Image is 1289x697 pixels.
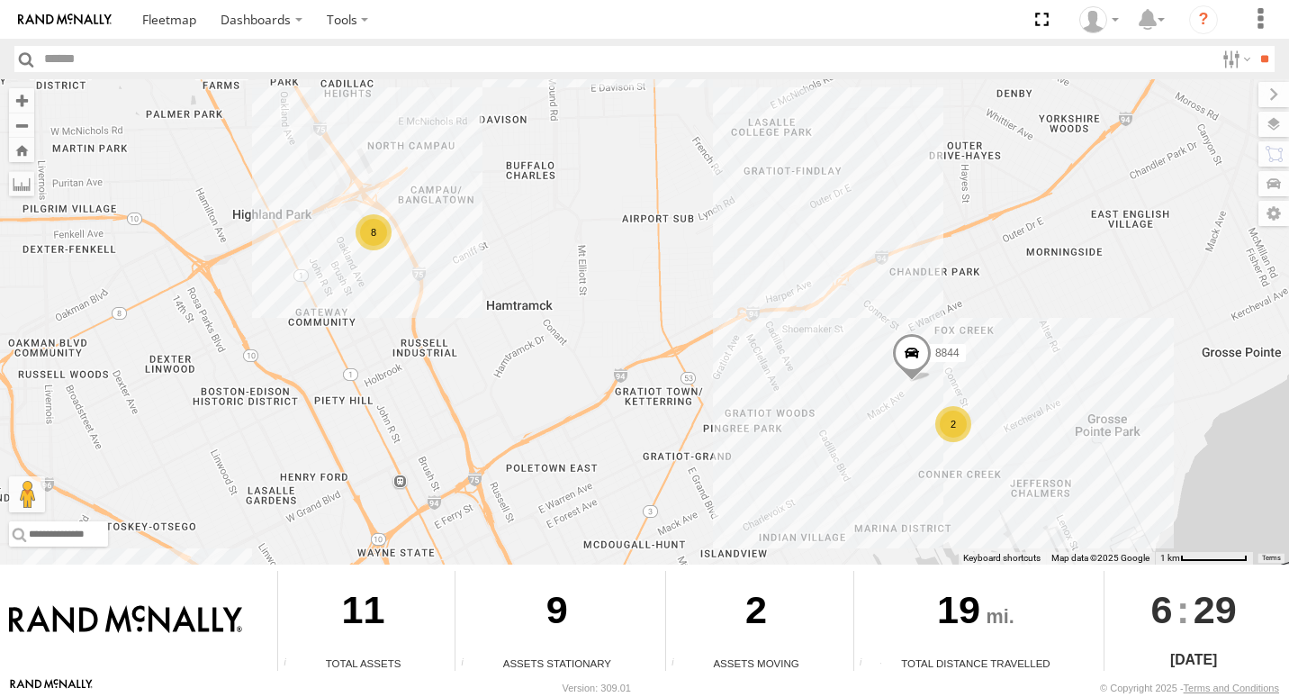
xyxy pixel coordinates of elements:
div: Total number of assets current stationary. [455,657,482,671]
label: Measure [9,171,34,196]
a: Visit our Website [10,679,93,697]
img: rand-logo.svg [18,14,112,26]
div: Assets Moving [666,656,847,671]
button: Zoom in [9,88,34,113]
button: Drag Pegman onto the map to open Street View [9,476,45,512]
div: 8 [356,214,392,250]
div: Total number of assets current in transit. [666,657,693,671]
div: Assets Stationary [455,656,659,671]
div: 9 [455,571,659,656]
button: Zoom out [9,113,34,138]
div: : [1104,571,1282,648]
div: 2 [666,571,847,656]
div: Total Distance Travelled [854,656,1098,671]
span: 29 [1194,571,1237,648]
div: Total number of Enabled Assets [278,657,305,671]
div: Total Assets [278,656,448,671]
div: 11 [278,571,448,656]
div: Valeo Dash [1073,6,1125,33]
div: 19 [854,571,1098,656]
img: Rand McNally [9,605,242,636]
div: 2 [935,406,971,442]
span: 1 km [1160,553,1180,563]
a: Terms (opens in new tab) [1262,554,1281,561]
div: © Copyright 2025 - [1100,683,1279,693]
span: 6 [1151,571,1173,648]
button: Zoom Home [9,138,34,162]
div: Version: 309.01 [563,683,631,693]
span: Map data ©2025 Google [1051,553,1149,563]
a: Terms and Conditions [1184,683,1279,693]
div: Total distance travelled by all assets within specified date range and applied filters [854,657,881,671]
button: Map Scale: 1 km per 71 pixels [1155,552,1253,565]
div: [DATE] [1104,649,1282,671]
label: Search Filter Options [1215,46,1254,72]
button: Keyboard shortcuts [963,552,1041,565]
span: 8844 [935,347,960,359]
i: ? [1189,5,1218,34]
label: Map Settings [1258,201,1289,226]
